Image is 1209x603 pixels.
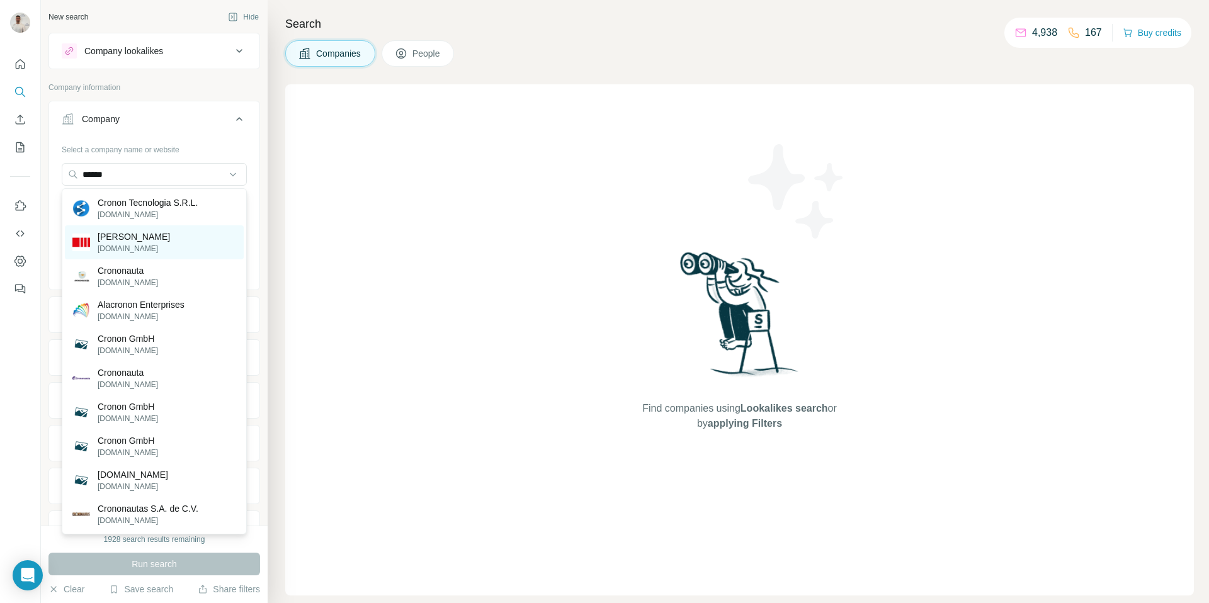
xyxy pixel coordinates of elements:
[104,534,205,545] div: 1928 search results remaining
[10,136,30,159] button: My lists
[98,379,158,390] p: [DOMAIN_NAME]
[98,311,184,322] p: [DOMAIN_NAME]
[98,332,158,345] p: Cronon GmbH
[49,342,259,373] button: HQ location
[72,437,90,455] img: Cronon GmbH
[48,11,88,23] div: New search
[708,418,782,429] span: applying Filters
[10,250,30,273] button: Dashboard
[10,81,30,103] button: Search
[412,47,441,60] span: People
[72,268,90,285] img: Crononauta
[740,135,853,248] img: Surfe Illustration - Stars
[98,298,184,311] p: Alacronon Enterprises
[72,376,90,380] img: Crononauta
[72,505,90,523] img: Crononautas S.A. de C.V.
[10,222,30,245] button: Use Surfe API
[98,400,158,413] p: Cronon GmbH
[72,471,90,489] img: crononet.com
[98,502,198,515] p: Crononautas S.A. de C.V.
[109,583,173,595] button: Save search
[198,583,260,595] button: Share filters
[316,47,362,60] span: Companies
[98,345,158,356] p: [DOMAIN_NAME]
[98,447,158,458] p: [DOMAIN_NAME]
[98,277,158,288] p: [DOMAIN_NAME]
[10,278,30,300] button: Feedback
[49,514,259,544] button: Keywords
[10,13,30,33] img: Avatar
[98,196,198,209] p: Cronon Tecnologia S.R.L.
[72,335,90,353] img: Cronon GmbH
[72,234,90,251] img: Cronon AG
[10,108,30,131] button: Enrich CSV
[98,366,158,379] p: Crononauta
[98,481,168,492] p: [DOMAIN_NAME]
[741,403,828,414] span: Lookalikes search
[219,8,268,26] button: Hide
[1085,25,1102,40] p: 167
[10,194,30,217] button: Use Surfe on LinkedIn
[98,230,170,243] p: [PERSON_NAME]
[49,385,259,415] button: Annual revenue ($)
[674,249,805,389] img: Surfe Illustration - Woman searching with binoculars
[72,403,90,421] img: Cronon GmbH
[62,139,247,155] div: Select a company name or website
[98,468,168,481] p: [DOMAIN_NAME]
[1123,24,1181,42] button: Buy credits
[98,515,198,526] p: [DOMAIN_NAME]
[72,200,90,217] img: Cronon Tecnologia S.R.L.
[49,36,259,66] button: Company lookalikes
[98,264,158,277] p: Crononauta
[48,82,260,93] p: Company information
[49,104,259,139] button: Company
[98,413,158,424] p: [DOMAIN_NAME]
[639,401,840,431] span: Find companies using or by
[285,15,1194,33] h4: Search
[13,560,43,590] div: Open Intercom Messenger
[49,471,259,501] button: Technologies
[10,53,30,76] button: Quick start
[49,300,259,330] button: Industry
[49,428,259,458] button: Employees (size)
[84,45,163,57] div: Company lookalikes
[98,243,170,254] p: [DOMAIN_NAME]
[82,113,120,125] div: Company
[98,209,198,220] p: [DOMAIN_NAME]
[1032,25,1057,40] p: 4,938
[72,301,90,319] img: Alacronon Enterprises
[48,583,84,595] button: Clear
[98,434,158,447] p: Cronon GmbH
